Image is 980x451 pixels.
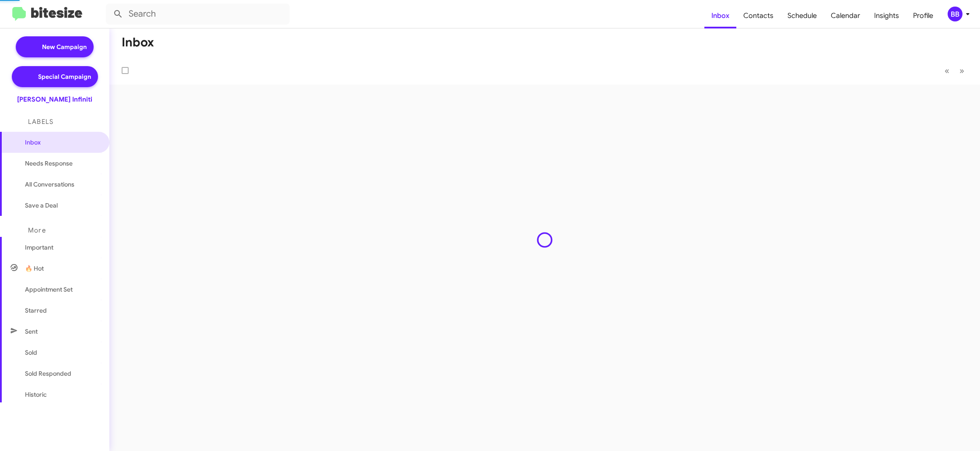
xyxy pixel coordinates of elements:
div: [PERSON_NAME] Infiniti [17,95,92,104]
span: Needs Response [25,159,99,168]
a: New Campaign [16,36,94,57]
span: Inbox [25,138,99,147]
span: All Conversations [25,180,74,189]
a: Profile [906,3,940,28]
span: Special Campaign [38,72,91,81]
a: Calendar [824,3,867,28]
span: Starred [25,306,47,315]
div: BB [948,7,962,21]
span: Sold Responded [25,369,71,378]
span: Appointment Set [25,285,73,294]
span: « [945,65,949,76]
span: Save a Deal [25,201,58,210]
a: Schedule [780,3,824,28]
span: More [28,226,46,234]
span: Important [25,243,99,252]
h1: Inbox [122,35,154,49]
button: Previous [939,62,955,80]
button: Next [954,62,969,80]
span: Sent [25,327,38,336]
a: Special Campaign [12,66,98,87]
input: Search [106,4,290,25]
a: Insights [867,3,906,28]
span: Sold [25,348,37,357]
nav: Page navigation example [940,62,969,80]
a: Contacts [736,3,780,28]
span: Labels [28,118,53,126]
span: New Campaign [42,42,87,51]
button: BB [940,7,970,21]
span: » [959,65,964,76]
a: Inbox [704,3,736,28]
span: 🔥 Hot [25,264,44,273]
span: Historic [25,390,47,399]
